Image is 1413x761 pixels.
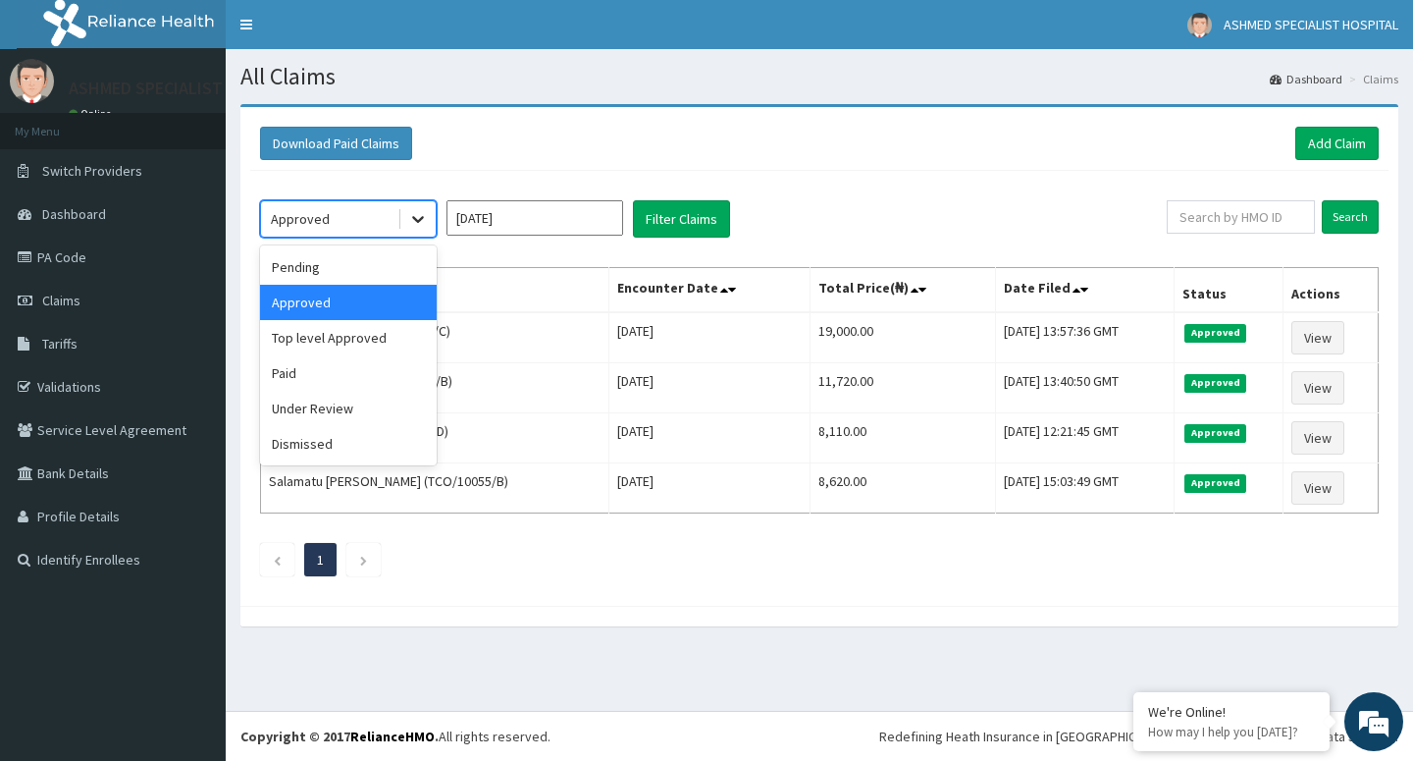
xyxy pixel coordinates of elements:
[609,268,810,313] th: Encounter Date
[810,413,995,463] td: 8,110.00
[609,363,810,413] td: [DATE]
[1184,474,1246,492] span: Approved
[609,312,810,363] td: [DATE]
[1270,71,1342,87] a: Dashboard
[995,363,1174,413] td: [DATE] 13:40:50 GMT
[609,413,810,463] td: [DATE]
[260,355,437,391] div: Paid
[260,127,412,160] button: Download Paid Claims
[1291,321,1344,354] a: View
[1187,13,1212,37] img: User Image
[810,268,995,313] th: Total Price(₦)
[995,312,1174,363] td: [DATE] 13:57:36 GMT
[995,463,1174,514] td: [DATE] 15:03:49 GMT
[1224,16,1398,33] span: ASHMED SPECIALIST HOSPITAL
[42,335,78,353] span: Tariffs
[995,268,1174,313] th: Date Filed
[260,426,437,462] div: Dismissed
[42,292,80,309] span: Claims
[359,551,368,569] a: Next page
[810,312,995,363] td: 19,000.00
[1184,374,1246,392] span: Approved
[350,728,435,745] a: RelianceHMO
[1291,371,1344,405] a: View
[260,285,437,320] div: Approved
[1148,724,1315,740] p: How may I help you today?
[102,110,330,136] div: Chat with us now
[114,247,271,446] span: We're online!
[322,10,369,57] div: Minimize live chat window
[226,711,1413,761] footer: All rights reserved.
[810,463,995,514] td: 8,620.00
[240,728,439,745] strong: Copyright © 2017 .
[995,413,1174,463] td: [DATE] 12:21:45 GMT
[1175,268,1283,313] th: Status
[36,98,79,147] img: d_794563401_company_1708531726252_794563401
[42,205,106,223] span: Dashboard
[271,209,330,229] div: Approved
[10,536,374,605] textarea: Type your message and hit 'Enter'
[609,463,810,514] td: [DATE]
[273,551,282,569] a: Previous page
[10,59,54,103] img: User Image
[1167,200,1315,234] input: Search by HMO ID
[69,107,116,121] a: Online
[260,249,437,285] div: Pending
[1295,127,1379,160] a: Add Claim
[810,363,995,413] td: 11,720.00
[446,200,623,236] input: Select Month and Year
[69,80,303,97] p: ASHMED SPECIALIST HOSPITAL
[879,727,1398,746] div: Redefining Heath Insurance in [GEOGRAPHIC_DATA] using Telemedicine and Data Science!
[1283,268,1379,313] th: Actions
[1291,421,1344,455] a: View
[1184,424,1246,442] span: Approved
[1291,471,1344,505] a: View
[1184,324,1246,342] span: Approved
[240,64,1398,89] h1: All Claims
[1322,200,1379,234] input: Search
[42,162,142,180] span: Switch Providers
[1344,71,1398,87] li: Claims
[317,551,324,569] a: Page 1 is your current page
[633,200,730,238] button: Filter Claims
[260,320,437,355] div: Top level Approved
[261,463,609,514] td: Salamatu [PERSON_NAME] (TCO/10055/B)
[260,391,437,426] div: Under Review
[1148,703,1315,721] div: We're Online!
